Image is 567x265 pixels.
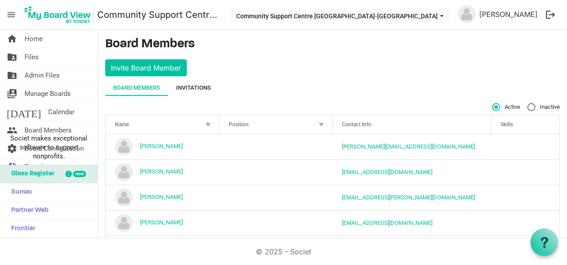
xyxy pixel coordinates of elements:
a: My Board View Logo [22,4,97,26]
span: folder_shared [7,48,17,66]
a: [PERSON_NAME] [140,219,183,226]
td: column header Position [219,134,333,159]
td: andrea gee is template cell column header Name [106,134,219,159]
div: Board Members [113,83,160,92]
span: Calendar [48,103,74,121]
td: column header Position [219,185,333,210]
td: is template cell column header Skills [491,134,559,159]
span: Name [115,121,129,128]
td: column header Position [219,236,333,261]
a: [EMAIL_ADDRESS][DOMAIN_NAME] [342,219,432,226]
td: is template cell column header Skills [491,185,559,210]
span: switch_account [7,85,17,103]
div: tab-header [105,80,560,96]
a: © 2025 - Societ [256,247,311,256]
span: Active [492,103,520,111]
span: menu [3,6,20,23]
div: Invitations [176,83,211,92]
h3: Board Members [105,37,560,52]
a: Community Support Centre [GEOGRAPHIC_DATA]-[GEOGRAPHIC_DATA] [97,6,222,24]
td: column header Position [219,159,333,185]
a: [EMAIL_ADDRESS][PERSON_NAME][DOMAIN_NAME] [342,194,475,201]
span: Files [25,48,39,66]
a: [PERSON_NAME] [140,194,183,200]
span: Sumac [7,183,32,201]
td: sclark@theclarkcompanies.com is template cell column header Contact Info [333,236,491,261]
img: no-profile-picture.svg [115,138,133,156]
td: Sandy Clark is template cell column header Name [106,236,219,261]
span: Manage Boards [25,85,71,103]
button: Community Support Centre Haldimand-Norfolk dropdownbutton [230,9,449,22]
a: [PERSON_NAME] [476,5,541,23]
td: agee@cschn.org is template cell column header Contact Info [333,134,491,159]
span: people [7,121,17,139]
span: Partner Web [7,202,49,219]
td: Lee Killman is template cell column header Name [106,185,219,210]
td: column header Position [219,210,333,236]
td: xfarmer56@rogers.com is template cell column header Contact Info [333,185,491,210]
td: Miranda Hammel is template cell column header Name [106,210,219,236]
img: My Board View Logo [22,4,94,26]
img: no-profile-picture.svg [115,189,133,207]
span: Inactive [527,103,560,111]
button: Invite Board Member [105,59,187,76]
td: info@cschn.org is template cell column header Contact Info [333,210,491,236]
td: is template cell column header Skills [491,236,559,261]
img: no-profile-picture.svg [115,163,133,181]
span: Admin Files [25,66,60,84]
div: new [73,171,86,177]
span: Board Members [25,121,72,139]
img: no-profile-picture.svg [115,214,133,232]
td: Carol Brady is template cell column header Name [106,159,219,185]
span: home [7,30,17,48]
span: folder_shared [7,66,17,84]
span: [DATE] [7,103,41,121]
a: [EMAIL_ADDRESS][DOMAIN_NAME] [342,169,432,175]
span: Glass Register [7,165,54,183]
a: [PERSON_NAME] [140,168,183,175]
span: Societ makes exceptional software to support nonprofits. [4,134,94,161]
a: [PERSON_NAME][EMAIL_ADDRESS][DOMAIN_NAME] [342,143,475,150]
td: is template cell column header Skills [491,210,559,236]
span: Frontier [7,220,35,238]
span: Position [229,121,249,128]
span: Skills [501,121,513,128]
span: Contact Info [342,121,371,128]
button: logout [541,5,560,24]
img: no-profile-picture.svg [458,5,476,23]
td: is template cell column header Skills [491,159,559,185]
span: Home [25,30,43,48]
td: carolbrady50@gmail.com is template cell column header Contact Info [333,159,491,185]
a: [PERSON_NAME] [140,143,183,149]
